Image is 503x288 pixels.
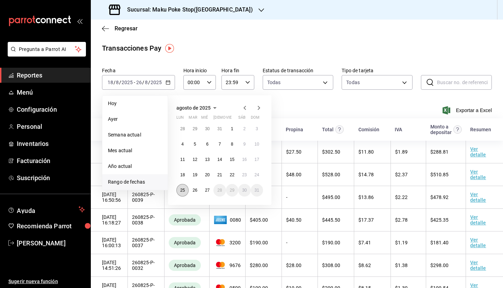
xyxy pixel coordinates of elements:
[176,104,219,112] button: agosto de 2025
[102,43,161,53] div: Transacciones Pay
[322,194,340,200] span: $ 495.00
[194,142,196,147] abbr: 5 de agosto de 2025
[17,238,85,248] span: [PERSON_NAME]
[453,125,462,134] svg: Este es el monto resultante del total pagado menos comisión e IVA. Esta será la parte que se depo...
[116,80,119,85] input: --
[243,142,246,147] abbr: 9 de agosto de 2025
[213,169,226,181] button: 21 de agosto de 2025
[470,169,486,180] a: Ver detalle
[205,172,210,177] abbr: 20 de agosto de 2025
[189,115,197,123] abbr: martes
[230,172,234,177] abbr: 22 de agosto de 2025
[214,262,241,269] span: 9676
[17,205,76,214] span: Ayuda
[251,169,263,181] button: 24 de agosto de 2025
[107,80,114,85] input: --
[217,126,222,131] abbr: 31 de julio de 2025
[201,153,213,166] button: 13 de agosto de 2025
[128,231,165,254] td: 260825-P-0037
[470,237,486,248] a: Ver detalle
[180,172,185,177] abbr: 18 de agosto de 2025
[231,126,233,131] abbr: 1 de agosto de 2025
[189,184,201,197] button: 26 de agosto de 2025
[119,80,121,85] span: /
[108,178,162,186] span: Rango de fechas
[342,68,413,73] label: Tipo de tarjeta
[201,169,213,181] button: 20 de agosto de 2025
[322,172,340,177] span: $ 528.00
[205,157,210,162] abbr: 13 de agosto de 2025
[470,127,491,132] div: Resumen
[150,80,162,85] input: ----
[395,149,408,155] span: $ 1.89
[17,88,85,97] span: Menú
[430,124,452,135] div: Monto a depositar
[165,44,174,53] img: Tooltip marker
[121,80,133,85] input: ----
[395,172,408,177] span: $ 2.37
[322,149,340,155] span: $ 302.50
[189,138,201,150] button: 5 de agosto de 2025
[217,172,222,177] abbr: 21 de agosto de 2025
[17,105,85,114] span: Configuración
[91,254,128,277] td: [DATE] 14:51:26
[255,157,259,162] abbr: 17 de agosto de 2025
[226,169,238,181] button: 22 de agosto de 2025
[395,127,402,132] div: IVA
[430,149,449,155] span: $ 288.81
[430,172,449,177] span: $ 510.85
[251,115,260,123] abbr: domingo
[108,163,162,170] span: Año actual
[180,188,185,193] abbr: 25 de agosto de 2025
[169,214,201,226] div: Transacciones cobradas de manera exitosa.
[358,263,371,268] span: $ 8.62
[128,254,165,277] td: 260825-P-0032
[255,172,259,177] abbr: 24 de agosto de 2025
[213,138,226,150] button: 7 de agosto de 2025
[201,123,213,135] button: 30 de julio de 2025
[5,51,86,58] a: Pregunta a Parrot AI
[226,153,238,166] button: 15 de agosto de 2025
[430,217,449,223] span: $ 425.35
[145,80,148,85] input: --
[17,221,85,231] span: Recomienda Parrot
[231,142,233,147] abbr: 8 de agosto de 2025
[213,184,226,197] button: 28 de agosto de 2025
[430,194,449,200] span: $ 478.92
[205,126,210,131] abbr: 30 de julio de 2025
[250,217,268,223] span: $ 405.00
[267,79,281,86] span: Todas
[358,149,374,155] span: $ 11.80
[17,139,85,148] span: Inventarios
[238,169,250,181] button: 23 de agosto de 2025
[17,156,85,165] span: Facturación
[282,186,318,209] td: -
[176,184,189,197] button: 25 de agosto de 2025
[91,163,128,186] td: [DATE] 16:52:34
[335,125,344,134] svg: Este monto equivale al total pagado por el comensal antes de aplicar Comisión e IVA.
[114,80,116,85] span: /
[286,127,303,132] div: Propina
[395,263,408,268] span: $ 1.38
[136,80,142,85] input: --
[470,214,486,226] a: Ver detalle
[17,173,85,183] span: Suscripción
[201,184,213,197] button: 27 de agosto de 2025
[8,42,86,57] button: Pregunta a Parrot AI
[176,138,189,150] button: 4 de agosto de 2025
[142,80,144,85] span: /
[444,106,492,115] button: Exportar a Excel
[251,184,263,197] button: 31 de agosto de 2025
[108,100,162,107] span: Hoy
[470,260,486,271] a: Ver detalle
[169,260,201,271] div: Transacciones cobradas de manera exitosa.
[8,278,85,285] span: Sugerir nueva función
[214,239,241,246] span: 3200
[230,188,234,193] abbr: 29 de agosto de 2025
[206,142,209,147] abbr: 6 de agosto de 2025
[183,68,216,73] label: Hora inicio
[430,263,449,268] span: $ 298.00
[176,123,189,135] button: 28 de julio de 2025
[102,25,138,32] button: Regresar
